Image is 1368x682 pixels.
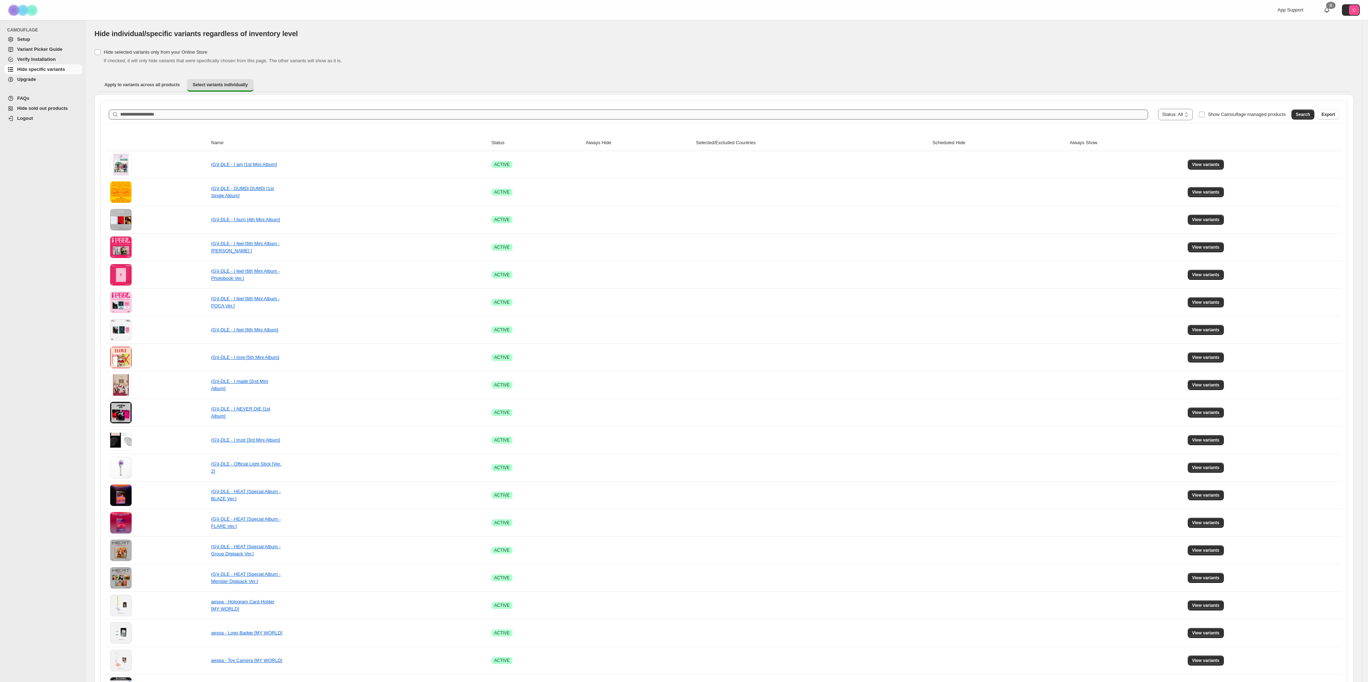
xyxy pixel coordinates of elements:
[110,237,132,258] img: (G)I-DLE - I feel [6th Mini Album - Jewel Ver.]
[1188,408,1224,418] button: View variants
[99,79,186,91] button: Apply to variants across all products
[94,30,298,38] span: Hide individual/specific variants regardless of inventory level
[211,630,282,635] a: aespa - Logo Badge [MY WORLD]
[494,520,510,526] span: ACTIVE
[110,567,132,589] img: (G)I-DLE - HEAT [Special Album - Member Digipack Ver.]
[4,113,82,123] a: Logout
[211,296,280,308] a: (G)I-DLE - I feel [6th Mini Album - POCA Ver.]
[17,57,56,62] span: Verify Installation
[211,437,280,443] a: (G)I-DLE - I trust [3rd Mini Album]
[104,49,207,55] span: Hide selected variants only from your Online Store
[1188,435,1224,445] button: View variants
[187,79,254,92] button: Select variants individually
[110,622,132,644] img: aespa - Logo Badge [MY WORLD]
[1326,2,1335,9] div: 0
[110,650,132,671] img: aespa - Toy Camera [MY WORLD]
[1317,109,1339,120] button: Export
[1192,437,1220,443] span: View variants
[1192,217,1220,223] span: View variants
[1353,8,1355,12] text: C
[1188,656,1224,666] button: View variants
[211,544,281,556] a: (G)I-DLE - HEAT [Special Album - Group Digipack Ver.]
[110,374,132,396] img: (G)I-DLE - I made [2nd Mini Album]
[1296,112,1310,117] span: Search
[1192,272,1220,278] span: View variants
[1188,187,1224,197] button: View variants
[1192,162,1220,167] span: View variants
[110,429,132,451] img: (G)I-DLE - I trust [3rd Mini Album]
[494,299,510,305] span: ACTIVE
[211,571,281,584] a: (G)I-DLE - HEAT [Special Album - Member Digipack Ver.]
[211,217,280,222] a: (G)I-DLE - I burn [4th Mini Album]
[1349,5,1359,15] span: Avatar with initials C
[110,540,132,561] img: (G)I-DLE - HEAT [Special Album - Group Digipack Ver.]
[4,54,82,64] a: Verify Installation
[1188,297,1224,307] button: View variants
[1188,600,1224,610] button: View variants
[494,217,510,223] span: ACTIVE
[1192,603,1220,608] span: View variants
[17,36,30,42] span: Setup
[211,516,281,529] a: (G)I-DLE - HEAT [Special Album - FLARE Ver.]
[489,135,584,151] th: Status
[110,209,132,230] img: (G)I-DLE - I burn [4th Mini Album]
[1323,6,1330,14] a: 0
[1188,242,1224,252] button: View variants
[1192,658,1220,663] span: View variants
[4,74,82,84] a: Upgrade
[1192,575,1220,581] span: View variants
[110,181,132,203] img: (G)I-DLE - DUMDi DUMDi [1st Single Album]
[110,595,132,616] img: aespa - Hologram Card Holder [MY WORLD]
[4,44,82,54] a: Variant Picker Guide
[4,64,82,74] a: Hide specific variants
[110,512,132,534] img: (G)I-DLE - HEAT [Special Album - FLARE Ver.]
[494,162,510,167] span: ACTIVE
[211,461,281,474] a: (G)I-DLE - Official Light Stick [Ver. 2]
[494,547,510,553] span: ACTIVE
[6,0,41,20] img: Camouflage
[494,355,510,360] span: ACTIVE
[110,264,132,286] img: (G)I-DLE - I feel [6th Mini Album - Photobook Ver.]
[1188,490,1224,500] button: View variants
[930,135,1068,151] th: Scheduled Hide
[211,355,279,360] a: (G)I-DLE - I love [5th Mini Album]
[494,244,510,250] span: ACTIVE
[110,347,132,368] img: (G)I-DLE - I love [5th Mini Album]
[494,272,510,278] span: ACTIVE
[1188,518,1224,528] button: View variants
[17,77,36,82] span: Upgrade
[1188,270,1224,280] button: View variants
[694,135,930,151] th: Selected/Excluded Countries
[494,382,510,388] span: ACTIVE
[1208,112,1286,117] span: Show Camouflage managed products
[1192,492,1220,498] span: View variants
[1192,244,1220,250] span: View variants
[1192,189,1220,195] span: View variants
[1192,520,1220,526] span: View variants
[1068,135,1186,151] th: Always Show
[1188,380,1224,390] button: View variants
[1188,325,1224,335] button: View variants
[494,465,510,471] span: ACTIVE
[4,93,82,103] a: FAQs
[494,437,510,443] span: ACTIVE
[211,186,274,198] a: (G)I-DLE - DUMDi DUMDi [1st Single Album]
[193,82,248,88] span: Select variants individually
[211,268,280,281] a: (G)I-DLE - I feel [6th Mini Album - Photobook Ver.]
[211,599,274,612] a: aespa - Hologram Card Holder [MY WORLD]
[17,106,68,111] span: Hide sold out products
[583,135,694,151] th: Always Hide
[110,402,132,423] img: (G)I-DLE - I NEVER DIE [1st Album]
[1188,545,1224,555] button: View variants
[494,327,510,333] span: ACTIVE
[110,457,132,478] img: (G)I-DLE - Official Light Stick [Ver. 2]
[104,82,180,88] span: Apply to variants across all products
[209,135,489,151] th: Name
[17,67,65,72] span: Hide specific variants
[1342,4,1360,16] button: Avatar with initials C
[17,96,29,101] span: FAQs
[1192,355,1220,360] span: View variants
[1188,160,1224,170] button: View variants
[1192,382,1220,388] span: View variants
[4,34,82,44] a: Setup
